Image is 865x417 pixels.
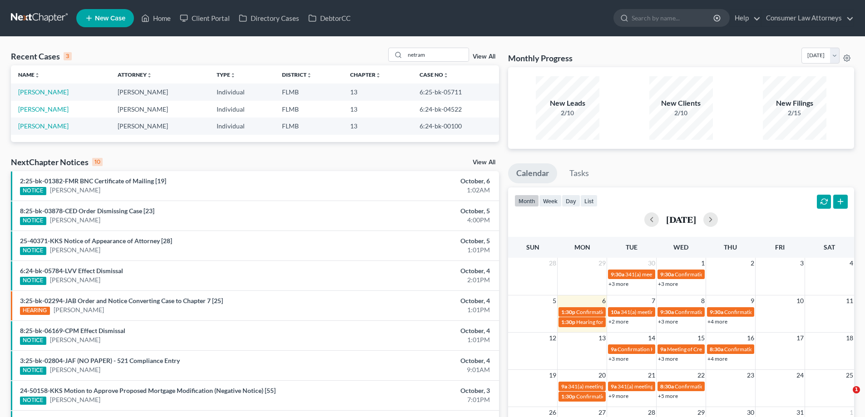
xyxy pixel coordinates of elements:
[658,318,678,325] a: +3 more
[339,236,490,245] div: October, 5
[660,346,666,353] span: 9a
[147,73,152,78] i: unfold_more
[675,383,771,390] span: Confirmation Hearing [PERSON_NAME]
[834,386,856,408] iframe: Intercom live chat
[339,386,490,395] div: October, 3
[660,271,674,278] span: 9:30a
[20,277,46,285] div: NOTICE
[64,52,72,60] div: 3
[282,71,312,78] a: Districtunfold_more
[234,10,304,26] a: Directory Cases
[95,15,125,22] span: New Case
[649,108,713,118] div: 2/10
[339,305,490,314] div: 1:01PM
[576,319,647,325] span: Hearing for [PERSON_NAME]
[50,245,100,255] a: [PERSON_NAME]
[92,158,103,166] div: 10
[18,88,69,96] a: [PERSON_NAME]
[339,216,490,225] div: 4:00PM
[405,48,469,61] input: Search by name...
[761,10,854,26] a: Consumer Law Attorneys
[209,83,275,100] td: Individual
[621,309,708,315] span: 341(a) meeting for [PERSON_NAME]
[209,118,275,134] td: Individual
[18,105,69,113] a: [PERSON_NAME]
[724,243,737,251] span: Thu
[20,207,154,215] a: 8:25-bk-03878-CED Order Dismissing Case [23]
[763,98,826,108] div: New Filings
[598,258,607,269] span: 29
[675,309,779,315] span: Confirmation Hearing for [PERSON_NAME]
[20,367,46,375] div: NOTICE
[306,73,312,78] i: unfold_more
[611,383,617,390] span: 9a
[50,275,100,285] a: [PERSON_NAME]
[647,333,656,343] span: 14
[673,243,688,251] span: Wed
[548,258,557,269] span: 28
[796,333,805,343] span: 17
[796,370,805,381] span: 24
[730,10,761,26] a: Help
[561,163,597,183] a: Tasks
[339,395,490,404] div: 7:01PM
[275,118,343,134] td: FLMB
[20,177,166,185] a: 2:25-bk-01382-FMR BNC Certificate of Mailing [19]
[20,357,180,364] a: 3:25-bk-02804-JAF (NO PAPER) - 521 Compliance Entry
[339,245,490,255] div: 1:01PM
[561,383,567,390] span: 9a
[20,387,276,394] a: 24-50158-KKS Motion to Approve Proposed Mortgage Modification (Negative Notice) [55]
[412,83,499,100] td: 6:25-bk-05711
[658,355,678,362] a: +3 more
[275,83,343,100] td: FLMB
[750,295,755,306] span: 9
[50,335,100,344] a: [PERSON_NAME]
[598,370,607,381] span: 20
[376,73,381,78] i: unfold_more
[601,295,607,306] span: 6
[707,355,727,362] a: +4 more
[576,393,679,400] span: Confirmation hearing for [PERSON_NAME]
[50,216,100,225] a: [PERSON_NAME]
[539,195,562,207] button: week
[608,355,628,362] a: +3 more
[209,101,275,118] td: Individual
[561,309,575,315] span: 1:30p
[763,108,826,118] div: 2/15
[217,71,236,78] a: Typeunfold_more
[724,309,827,315] span: Confirmation hearing for [PERSON_NAME]
[20,217,46,225] div: NOTICE
[658,392,678,399] a: +5 more
[50,395,100,404] a: [PERSON_NAME]
[20,307,50,315] div: HEARING
[707,318,727,325] a: +4 more
[339,326,490,335] div: October, 4
[632,10,715,26] input: Search by name...
[561,319,575,325] span: 1:30p
[608,392,628,399] a: +9 more
[514,195,539,207] button: month
[508,163,557,183] a: Calendar
[796,295,805,306] span: 10
[20,397,46,405] div: NOTICE
[110,101,210,118] td: [PERSON_NAME]
[598,333,607,343] span: 13
[339,275,490,285] div: 2:01PM
[50,365,100,374] a: [PERSON_NAME]
[651,295,656,306] span: 7
[350,71,381,78] a: Chapterunfold_more
[845,370,854,381] span: 25
[611,271,624,278] span: 9:30a
[339,186,490,195] div: 1:02AM
[473,159,495,166] a: View All
[110,83,210,100] td: [PERSON_NAME]
[526,243,539,251] span: Sun
[746,370,755,381] span: 23
[420,71,449,78] a: Case Nounfold_more
[845,295,854,306] span: 11
[799,258,805,269] span: 3
[339,356,490,365] div: October, 4
[35,73,40,78] i: unfold_more
[175,10,234,26] a: Client Portal
[660,309,674,315] span: 9:30a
